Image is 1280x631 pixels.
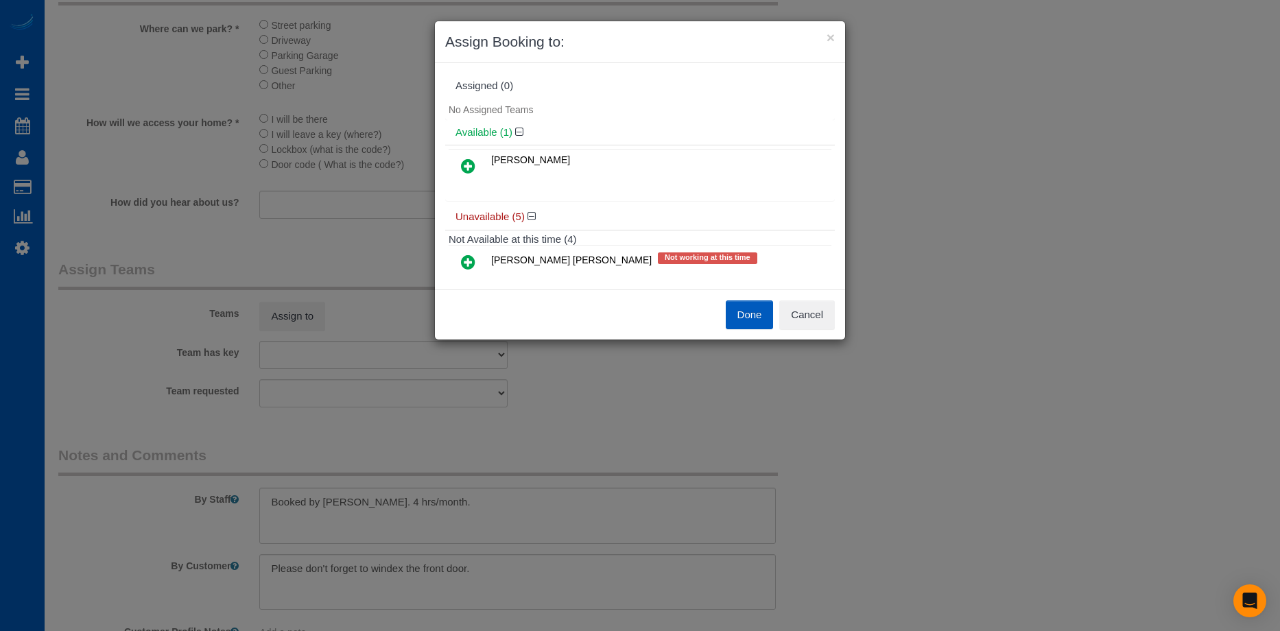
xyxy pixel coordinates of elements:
[449,104,533,115] span: No Assigned Teams
[827,30,835,45] button: ×
[449,234,831,246] h4: Not Available at this time (4)
[1233,584,1266,617] div: Open Intercom Messenger
[491,255,652,266] span: [PERSON_NAME] [PERSON_NAME]
[726,300,774,329] button: Done
[658,252,757,263] span: Not working at this time
[779,300,835,329] button: Cancel
[455,211,825,223] h4: Unavailable (5)
[445,32,835,52] h3: Assign Booking to:
[455,127,825,139] h4: Available (1)
[455,80,825,92] div: Assigned (0)
[491,154,570,165] span: [PERSON_NAME]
